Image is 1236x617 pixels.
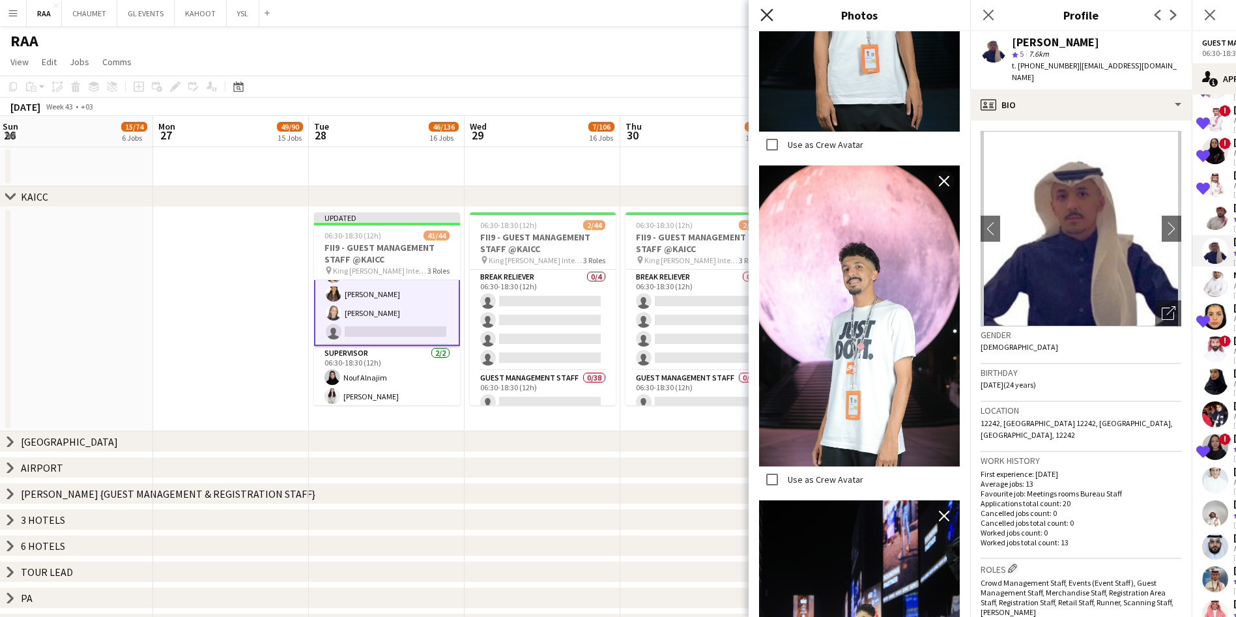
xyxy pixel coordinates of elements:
p: Worked jobs total count: 13 [981,538,1181,547]
span: 3 Roles [427,266,450,276]
button: YSL [227,1,259,26]
span: 2/44 [739,220,761,230]
div: [GEOGRAPHIC_DATA] [21,435,118,448]
span: View [10,56,29,68]
button: CHAUMET [62,1,117,26]
div: 3 HOTELS [21,513,65,526]
div: PA [21,592,33,605]
span: Tue [314,121,329,132]
span: 5 [1020,49,1024,59]
span: 15/74 [121,122,147,132]
h3: Work history [981,455,1181,466]
a: View [5,53,34,70]
h3: Photos [749,7,970,23]
p: Average jobs: 13 [981,479,1181,489]
app-job-card: 06:30-18:30 (12h)2/44FII9 - GUEST MANAGEMENT STAFF @KAICC King [PERSON_NAME] International Confer... [470,212,616,405]
span: [DATE] (24 years) [981,380,1036,390]
p: First experience: [DATE] [981,469,1181,479]
span: 29 [468,128,487,143]
span: 06:30-18:30 (12h) [480,220,537,230]
h3: Gender [981,329,1181,341]
span: Jobs [70,56,89,68]
h1: RAA [10,31,38,51]
h3: Roles [981,562,1181,575]
span: 7.6km [1026,49,1052,59]
span: 46/136 [429,122,459,132]
a: Edit [36,53,62,70]
span: 12242, [GEOGRAPHIC_DATA] 12242, [GEOGRAPHIC_DATA], [GEOGRAPHIC_DATA], 12242 [981,418,1173,440]
div: [PERSON_NAME] {GUEST MANAGEMENT & REGISTRATION STAFF} [21,487,315,500]
span: 7/106 [588,122,614,132]
a: Comms [97,53,137,70]
img: Crew avatar or photo [981,131,1181,326]
span: ! [1219,433,1231,445]
div: KAICC [21,190,48,203]
img: Crew photo 920266 [759,165,960,466]
span: Crowd Management Staff, Events (Event Staff), Guest Management Staff, Merchandise Staff, Registra... [981,578,1173,617]
span: 2/44 [583,220,605,230]
span: 28 [312,128,329,143]
p: Worked jobs count: 0 [981,528,1181,538]
div: TOUR LEAD [21,566,73,579]
span: 26 [1,128,18,143]
h3: FII9 - GUEST MANAGEMENT STAFF @KAICC [314,242,460,265]
app-job-card: 06:30-18:30 (12h)2/44FII9 - GUEST MANAGEMENT STAFF @KAICC King [PERSON_NAME] International Confer... [625,212,771,405]
div: [DATE] [10,100,40,113]
h3: FII9 - GUEST MANAGEMENT STAFF @KAICC [470,231,616,255]
span: Thu [625,121,642,132]
span: Edit [42,56,57,68]
div: 6 HOTELS [21,539,65,552]
span: Mon [158,121,175,132]
button: RAA [27,1,62,26]
span: King [PERSON_NAME] International Conference Center [489,255,583,265]
span: 3 Roles [583,255,605,265]
p: Favourite job: Meetings rooms Bureau Staff [981,489,1181,498]
span: Comms [102,56,132,68]
span: 27 [156,128,175,143]
h3: Location [981,405,1181,416]
span: King [PERSON_NAME] International Conference Center [644,255,739,265]
span: 06:30-18:30 (12h) [636,220,693,230]
div: 6 Jobs [122,133,147,143]
div: 16 Jobs [429,133,458,143]
span: 3 Roles [739,255,761,265]
p: Cancelled jobs total count: 0 [981,518,1181,528]
span: | [EMAIL_ADDRESS][DOMAIN_NAME] [1012,61,1177,82]
span: 06:30-18:30 (12h) [324,231,381,240]
p: Applications total count: 20 [981,498,1181,508]
span: Week 43 [43,102,76,111]
app-card-role: Break reliever0/406:30-18:30 (12h) [470,270,616,371]
span: ! [1219,137,1231,149]
h3: FII9 - GUEST MANAGEMENT STAFF @KAICC [625,231,771,255]
span: Wed [470,121,487,132]
div: Bio [970,89,1192,121]
app-job-card: Updated06:30-18:30 (12h)41/44FII9 - GUEST MANAGEMENT STAFF @KAICC King [PERSON_NAME] Internationa... [314,212,460,405]
div: AIRPORT [21,461,63,474]
h3: Profile [970,7,1192,23]
span: t. [PHONE_NUMBER] [1012,61,1080,70]
app-card-role: Supervisor2/206:30-18:30 (12h)Nouf Alnajim[PERSON_NAME] [314,346,460,409]
label: Use as Crew Avatar [785,139,863,151]
span: King [PERSON_NAME] International Conference Center [333,266,427,276]
div: 16 Jobs [589,133,614,143]
div: +03 [81,102,93,111]
div: 16 Jobs [745,133,769,143]
p: Cancelled jobs count: 0 [981,508,1181,518]
button: KAHOOT [175,1,227,26]
span: [DEMOGRAPHIC_DATA] [981,342,1058,352]
span: 7/95 [745,122,767,132]
button: GL EVENTS [117,1,175,26]
h3: Birthday [981,367,1181,379]
span: 41/44 [424,231,450,240]
a: Jobs [65,53,94,70]
label: Use as Crew Avatar [785,474,863,485]
span: 49/90 [277,122,303,132]
div: Updated [314,212,460,223]
span: 30 [624,128,642,143]
app-card-role: Break reliever0/406:30-18:30 (12h) [625,270,771,371]
span: ! [1219,105,1231,117]
span: ! [1219,336,1231,347]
